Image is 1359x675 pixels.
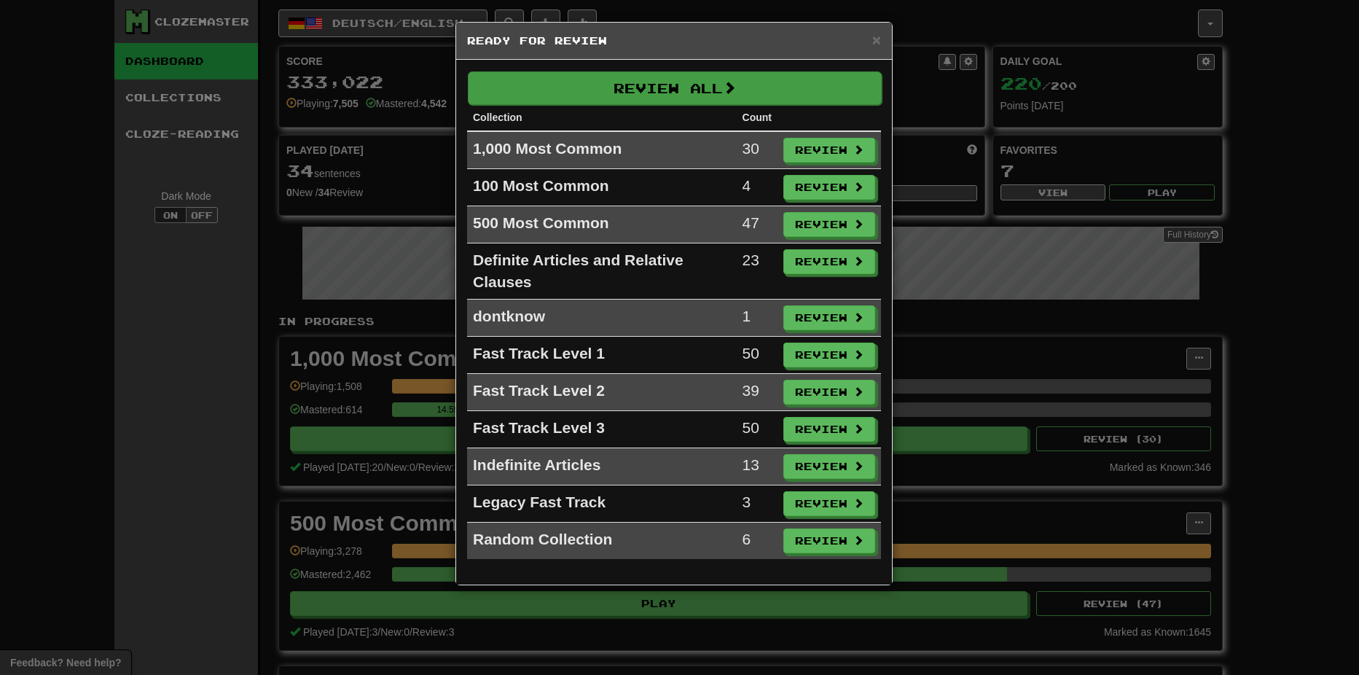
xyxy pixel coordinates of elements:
td: 100 Most Common [467,169,737,206]
button: Review [783,175,875,200]
td: 13 [737,448,778,485]
td: 47 [737,206,778,243]
td: 6 [737,523,778,560]
td: 50 [737,337,778,374]
th: Count [737,104,778,131]
td: 1,000 Most Common [467,131,737,169]
td: 30 [737,131,778,169]
button: Review [783,380,875,405]
td: 39 [737,374,778,411]
button: Review [783,491,875,516]
td: Indefinite Articles [467,448,737,485]
h5: Ready for Review [467,34,881,48]
td: 3 [737,485,778,523]
td: 500 Most Common [467,206,737,243]
button: Review [783,417,875,442]
span: × [872,31,881,48]
td: 1 [737,300,778,337]
button: Review [783,343,875,367]
button: Review [783,212,875,237]
button: Review [783,528,875,553]
button: Review [783,249,875,274]
td: Definite Articles and Relative Clauses [467,243,737,300]
button: Review [783,454,875,479]
button: Review [783,138,875,163]
button: Close [872,32,881,47]
td: 4 [737,169,778,206]
td: 23 [737,243,778,300]
td: Random Collection [467,523,737,560]
td: Legacy Fast Track [467,485,737,523]
button: Review All [468,71,882,105]
th: Collection [467,104,737,131]
button: Review [783,305,875,330]
td: Fast Track Level 1 [467,337,737,374]
td: Fast Track Level 3 [467,411,737,448]
td: Fast Track Level 2 [467,374,737,411]
td: 50 [737,411,778,448]
td: dontknow [467,300,737,337]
